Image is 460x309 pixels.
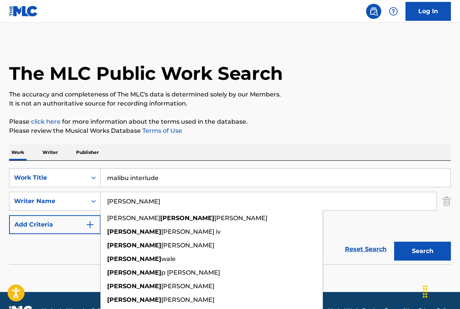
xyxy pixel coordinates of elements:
[107,296,161,303] strong: [PERSON_NAME]
[443,192,451,211] img: Delete Criterion
[9,99,451,108] p: It is not an authoritative source for recording information.
[107,283,161,290] strong: [PERSON_NAME]
[161,255,176,262] span: wale
[9,168,451,264] form: Search Form
[161,242,214,249] span: [PERSON_NAME]
[422,273,460,309] iframe: Chat Widget
[107,255,161,262] strong: [PERSON_NAME]
[161,283,214,290] span: [PERSON_NAME]
[386,4,401,19] div: Help
[160,214,214,222] strong: [PERSON_NAME]
[405,2,451,21] a: Log In
[40,144,60,160] p: Writer
[161,228,221,235] span: [PERSON_NAME] iv
[341,241,390,258] a: Reset Search
[9,117,451,126] p: Please for more information about the terms used in the database.
[9,62,283,85] h1: The MLC Public Work Search
[161,296,214,303] span: [PERSON_NAME]
[9,215,101,234] button: Add Criteria
[86,220,95,229] img: 9d2ae6d4665cec9f34b9.svg
[9,126,451,135] p: Please review the Musical Works Database
[9,6,38,17] img: MLC Logo
[107,214,160,222] span: [PERSON_NAME]
[394,242,451,261] button: Search
[107,228,161,235] strong: [PERSON_NAME]
[107,242,161,249] strong: [PERSON_NAME]
[31,118,61,125] a: click here
[107,269,161,276] strong: [PERSON_NAME]
[14,197,82,206] div: Writer Name
[74,144,101,160] p: Publisher
[141,127,182,134] a: Terms of Use
[214,214,267,222] span: [PERSON_NAME]
[366,4,381,19] a: Public Search
[9,144,27,160] p: Work
[14,173,82,182] div: Work Title
[161,269,220,276] span: p [PERSON_NAME]
[9,90,451,99] p: The accuracy and completeness of The MLC's data is determined solely by our Members.
[419,280,431,303] div: Drag
[369,7,378,16] img: search
[389,7,398,16] img: help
